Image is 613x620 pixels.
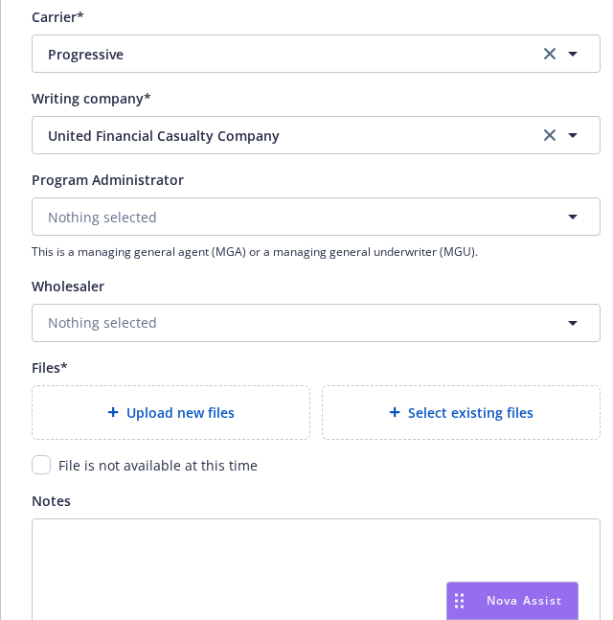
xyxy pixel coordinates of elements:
[32,116,601,154] button: United Financial Casualty Companyclear selection
[48,44,510,64] span: Progressive
[32,34,601,73] button: Progressiveclear selection
[126,402,235,423] span: Upload new files
[48,126,510,146] span: United Financial Casualty Company
[32,304,601,342] button: Nothing selected
[538,124,561,147] a: clear selection
[32,277,104,295] span: Wholesaler
[408,402,534,423] span: Select existing files
[447,583,471,619] div: Drag to move
[32,358,68,377] span: Files*
[32,243,601,260] span: This is a managing general agent (MGA) or a managing general underwriter (MGU).
[32,8,84,26] span: Carrier*
[48,207,157,227] span: Nothing selected
[32,385,310,440] div: Upload new files
[32,171,184,189] span: Program Administrator
[48,312,157,333] span: Nothing selected
[32,197,601,236] button: Nothing selected
[487,592,562,609] span: Nova Assist
[32,89,151,107] span: Writing company*
[32,492,71,510] span: Notes
[446,582,579,620] button: Nova Assist
[538,42,561,65] a: clear selection
[322,385,601,440] div: Select existing files
[58,456,258,474] span: File is not available at this time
